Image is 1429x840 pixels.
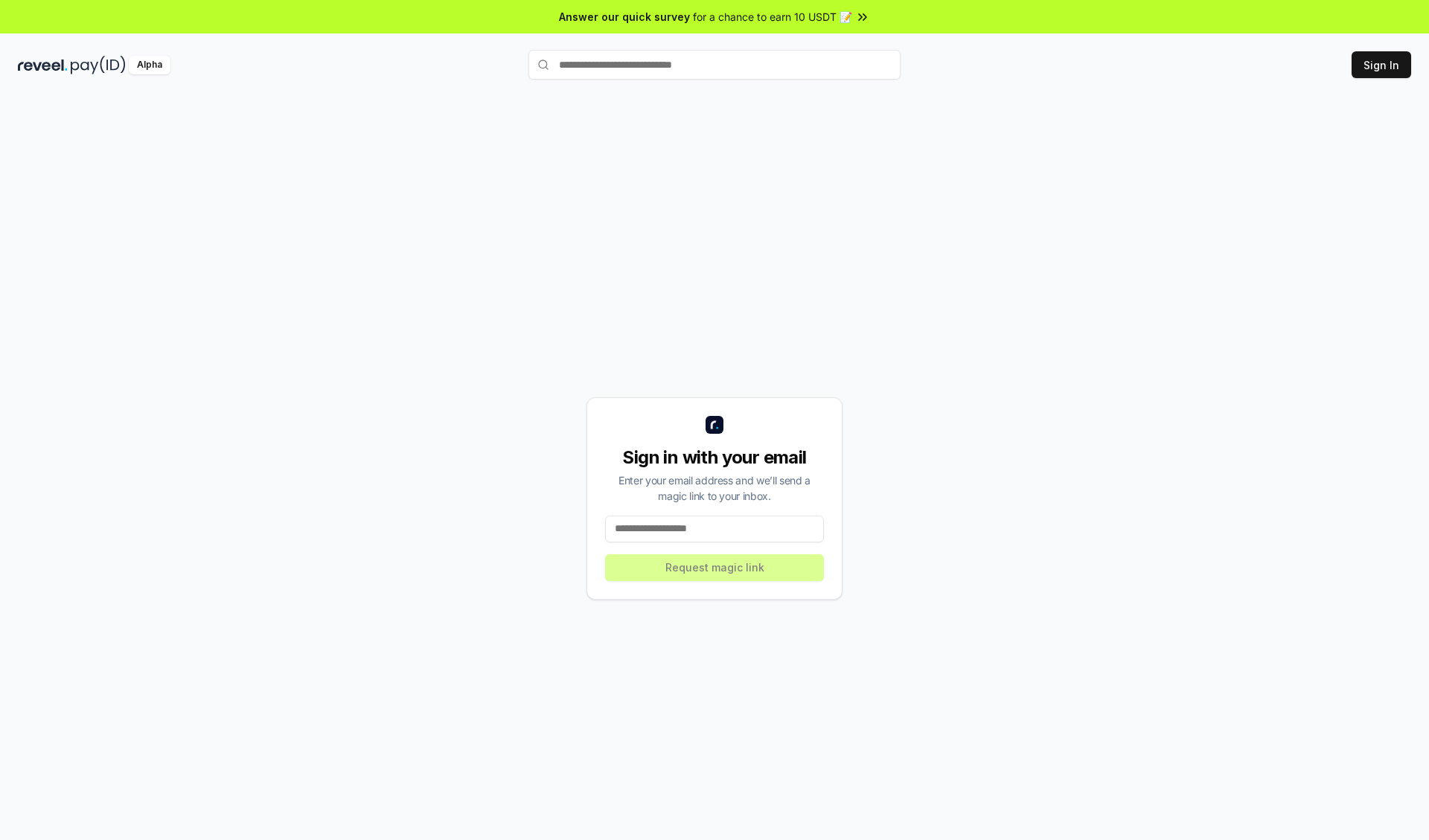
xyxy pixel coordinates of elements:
div: Sign in with your email [605,446,824,469]
span: Answer our quick survey [559,9,690,25]
img: reveel_dark [18,56,68,74]
img: logo_small [706,416,723,434]
button: Sign In [1352,51,1411,78]
img: pay_id [71,56,126,74]
div: Alpha [129,56,170,74]
div: Enter your email address and we’ll send a magic link to your inbox. [605,472,824,504]
span: for a chance to earn 10 USDT 📝 [693,9,852,25]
